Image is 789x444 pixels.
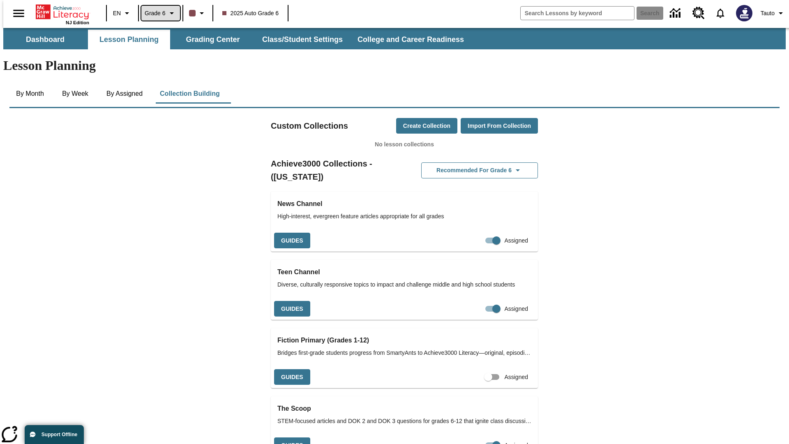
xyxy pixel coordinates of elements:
[88,30,170,49] button: Lesson Planning
[66,20,89,25] span: NJ Edition
[42,432,77,437] span: Support Offline
[271,157,404,183] h2: Achieve3000 Collections - ([US_STATE])
[504,236,528,245] span: Assigned
[36,4,89,20] a: Home
[271,140,538,149] p: No lesson collections
[3,28,786,49] div: SubNavbar
[521,7,634,20] input: search field
[277,212,531,221] span: High-interest, evergreen feature articles appropriate for all grades
[736,5,752,21] img: Avatar
[277,349,531,357] span: Bridges first-grade students progress from SmartyAnts to Achieve3000 Literacy—original, episodic ...
[7,1,31,25] button: Open side menu
[277,403,531,414] h3: The Scoop
[277,335,531,346] h3: Fiction Primary (Grades 1-12)
[710,2,731,24] a: Notifications
[461,118,538,134] button: Import from Collection
[141,6,180,21] button: Grade: Grade 6, Select a grade
[277,417,531,425] span: STEM-focused articles and DOK 2 and DOK 3 questions for grades 6-12 that ignite class discussions...
[113,9,121,18] span: EN
[271,119,348,132] h2: Custom Collections
[9,84,51,104] button: By Month
[757,6,789,21] button: Profile/Settings
[100,84,149,104] button: By Assigned
[222,9,279,18] span: 2025 Auto Grade 6
[277,266,531,278] h3: Teen Channel
[3,30,471,49] div: SubNavbar
[172,30,254,49] button: Grading Center
[55,84,96,104] button: By Week
[504,305,528,313] span: Assigned
[153,84,226,104] button: Collection Building
[396,118,457,134] button: Create Collection
[351,30,471,49] button: College and Career Readiness
[3,58,786,73] h1: Lesson Planning
[687,2,710,24] a: Resource Center, Will open in new tab
[145,9,166,18] span: Grade 6
[274,369,310,385] button: Guides
[274,301,310,317] button: Guides
[186,6,210,21] button: Class color is dark brown. Change class color
[731,2,757,24] button: Select a new avatar
[109,6,136,21] button: Language: EN, Select a language
[4,30,86,49] button: Dashboard
[256,30,349,49] button: Class/Student Settings
[421,162,538,178] button: Recommended for Grade 6
[277,198,531,210] h3: News Channel
[665,2,687,25] a: Data Center
[36,3,89,25] div: Home
[761,9,775,18] span: Tauto
[274,233,310,249] button: Guides
[504,373,528,382] span: Assigned
[277,280,531,289] span: Diverse, culturally responsive topics to impact and challenge middle and high school students
[25,425,84,444] button: Support Offline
